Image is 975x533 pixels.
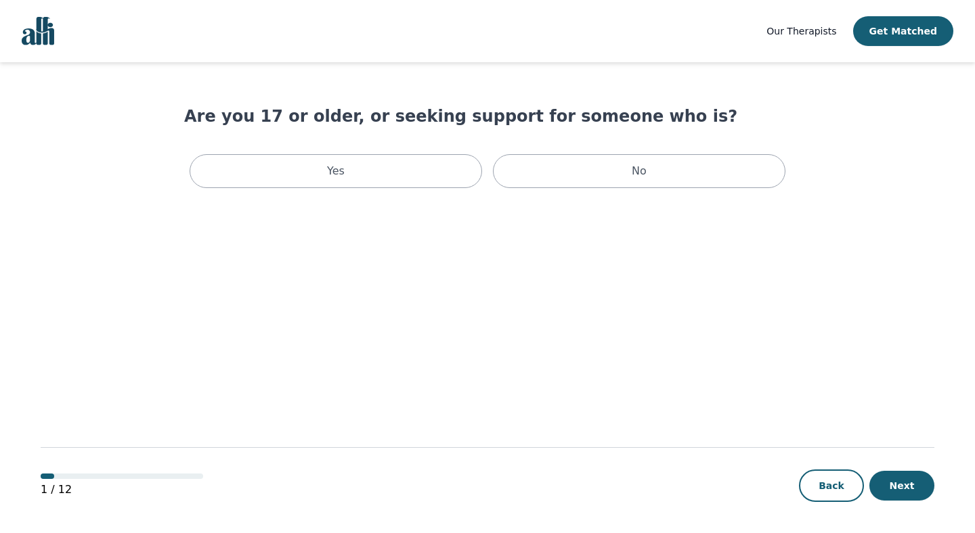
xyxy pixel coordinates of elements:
img: alli logo [22,17,54,45]
p: No [632,163,647,179]
button: Next [869,471,934,501]
span: Our Therapists [766,26,836,37]
p: 1 / 12 [41,482,203,498]
button: Get Matched [853,16,953,46]
button: Back [799,469,864,502]
p: Yes [327,163,345,179]
h1: Are you 17 or older, or seeking support for someone who is? [184,106,791,127]
a: Our Therapists [766,23,836,39]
